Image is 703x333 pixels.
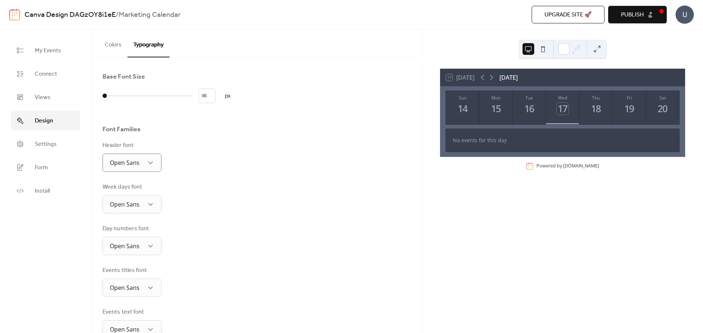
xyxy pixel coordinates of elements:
button: Wed17 [546,91,579,124]
span: Publish [621,11,644,19]
div: [DATE] [499,73,518,82]
div: 16 [523,103,535,115]
span: Views [35,93,51,102]
div: Tue [515,95,544,101]
div: Sat [648,95,677,101]
a: Canva Design DAGzOY8i1eE [25,8,116,22]
button: Colors [99,30,127,57]
button: Typography [127,30,170,57]
span: Open Sans [110,242,140,250]
button: Sat20 [646,91,679,124]
div: Mon [481,95,510,101]
a: [DOMAIN_NAME] [563,163,599,169]
div: 14 [457,103,469,115]
span: Open Sans [110,284,140,292]
span: Design [35,117,53,125]
div: Events text font [103,308,160,317]
span: Form [35,163,48,172]
button: Sun14 [446,91,479,124]
img: logo [9,9,20,20]
span: Connect [35,70,57,79]
button: Publish [608,6,667,23]
div: 17 [557,103,569,115]
div: Week days font [103,183,160,192]
a: Views [11,87,80,107]
div: Powered by [536,163,599,169]
span: Open Sans [110,159,140,167]
span: px [225,92,231,101]
span: Upgrade site 🚀 [544,11,592,19]
div: Thu [581,95,610,101]
div: Header font [103,141,160,150]
span: Open Sans [110,200,140,208]
button: Upgrade site 🚀 [532,6,605,23]
a: Design [11,111,80,130]
a: Connect [11,64,80,84]
div: U [676,5,694,24]
div: 18 [590,103,602,115]
span: Settings [35,140,57,149]
div: 15 [490,103,502,115]
a: Form [11,158,80,177]
button: Fri19 [613,91,646,124]
div: Fri [615,95,644,101]
span: Install [35,187,50,196]
div: 19 [623,103,635,115]
div: No events for this day [447,132,678,149]
button: Tue16 [513,91,546,124]
div: Day numbers font [103,224,160,233]
b: Marketing Calendar [119,8,181,22]
span: My Events [35,46,61,55]
b: / [116,8,119,22]
button: Mon15 [479,91,513,124]
a: Settings [11,134,80,154]
div: 20 [656,103,669,115]
button: Thu18 [579,91,613,124]
div: Sun [448,95,477,101]
div: Font Families [103,125,141,134]
div: Base Font Size [103,72,145,81]
a: Install [11,181,80,201]
a: My Events [11,41,80,60]
div: Wed [548,95,577,101]
div: Events titles font [103,266,160,275]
